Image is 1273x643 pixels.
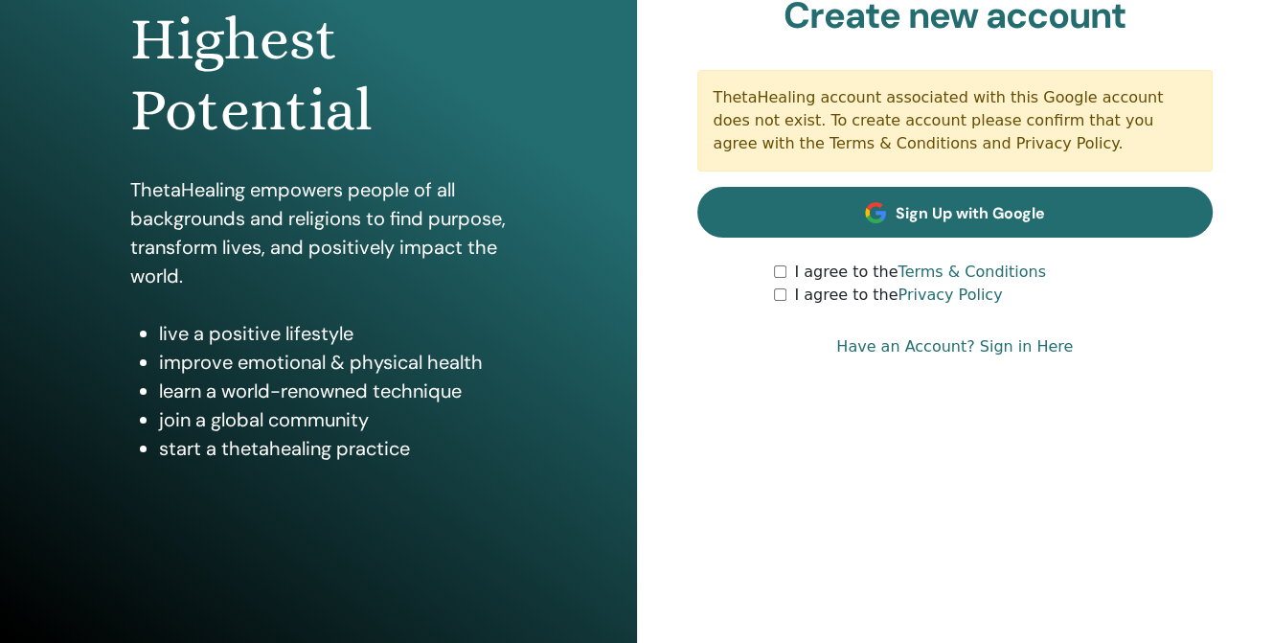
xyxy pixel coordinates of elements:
[794,261,1046,284] label: I agree to the
[896,203,1045,223] span: Sign Up with Google
[697,70,1214,172] div: ThetaHealing account associated with this Google account does not exist. To create account please...
[794,284,1002,307] label: I agree to the
[159,405,507,434] li: join a global community
[130,175,507,290] p: ThetaHealing empowers people of all backgrounds and religions to find purpose, transform lives, a...
[159,348,507,377] li: improve emotional & physical health
[697,187,1214,238] a: Sign Up with Google
[836,335,1073,358] a: Have an Account? Sign in Here
[159,434,507,463] li: start a thetahealing practice
[898,286,1002,304] a: Privacy Policy
[159,377,507,405] li: learn a world-renowned technique
[898,263,1045,281] a: Terms & Conditions
[159,319,507,348] li: live a positive lifestyle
